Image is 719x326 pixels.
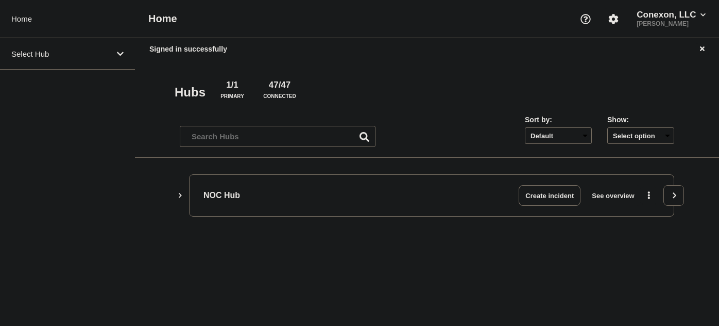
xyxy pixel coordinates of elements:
[575,8,596,30] button: Support
[263,93,296,104] p: Connected
[635,20,708,27] p: [PERSON_NAME]
[635,10,708,20] button: Conexon, LLC
[175,85,206,100] h2: Hubs
[222,80,243,93] p: 1/1
[525,116,592,124] div: Sort by:
[519,185,580,206] button: Create incident
[180,126,375,147] input: Search Hubs
[220,93,244,104] p: Primary
[525,127,592,144] select: Sort by
[586,185,640,206] button: See overview
[148,13,177,25] h1: Home
[603,8,624,30] button: Account settings
[607,127,674,144] button: Select option
[203,185,488,206] p: NOC Hub
[696,43,709,55] button: Close banner
[642,186,656,205] button: More actions
[663,185,684,206] button: View
[178,192,183,200] button: Show Connected Hubs
[265,80,295,93] p: 47/47
[607,116,674,124] div: Show:
[149,45,227,53] span: Signed in successfully
[11,50,110,58] p: Select Hub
